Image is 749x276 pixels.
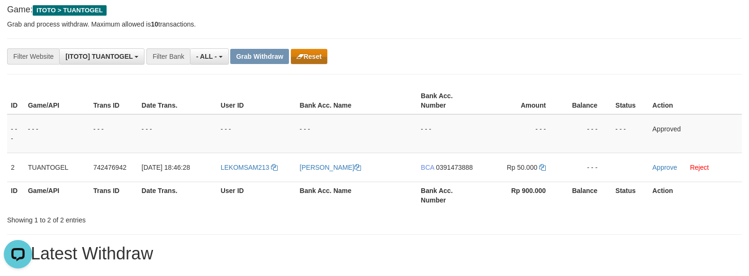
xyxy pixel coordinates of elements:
th: ID [7,87,24,114]
th: Action [649,87,742,114]
th: Date Trans. [138,182,217,209]
h4: Game: [7,5,742,15]
th: Bank Acc. Number [417,182,482,209]
td: - - - [612,114,649,153]
span: 742476942 [93,164,126,171]
th: Rp 900.000 [482,182,560,209]
th: Amount [482,87,560,114]
th: Date Trans. [138,87,217,114]
span: - ALL - [196,53,217,60]
a: [PERSON_NAME] [300,164,361,171]
a: Copy 50000 to clipboard [539,164,546,171]
td: - - - [417,114,482,153]
th: Game/API [24,182,90,209]
td: TUANTOGEL [24,153,90,182]
div: Filter Website [7,48,59,64]
span: [DATE] 18:46:28 [142,164,190,171]
th: Bank Acc. Name [296,182,417,209]
th: Action [649,182,742,209]
strong: 10 [151,20,158,28]
th: Status [612,87,649,114]
button: Reset [291,49,327,64]
th: Status [612,182,649,209]
button: [ITOTO] TUANTOGEL [59,48,144,64]
a: Approve [652,164,677,171]
th: Game/API [24,87,90,114]
td: - - - [24,114,90,153]
th: ID [7,182,24,209]
button: Grab Withdraw [230,49,289,64]
th: Bank Acc. Number [417,87,482,114]
a: Reject [690,164,709,171]
th: Balance [560,87,612,114]
span: Rp 50.000 [507,164,538,171]
th: Balance [560,182,612,209]
div: Showing 1 to 2 of 2 entries [7,212,305,225]
button: - ALL - [190,48,228,64]
span: Copy 0391473888 to clipboard [436,164,473,171]
td: Approved [649,114,742,153]
p: Grab and process withdraw. Maximum allowed is transactions. [7,19,742,29]
th: User ID [217,87,296,114]
span: ITOTO > TUANTOGEL [33,5,107,16]
span: [ITOTO] TUANTOGEL [65,53,133,60]
th: Trans ID [90,87,138,114]
a: LEKOMSAM213 [221,164,278,171]
div: Filter Bank [146,48,190,64]
td: - - - [138,114,217,153]
span: LEKOMSAM213 [221,164,270,171]
th: Trans ID [90,182,138,209]
button: Open LiveChat chat widget [4,4,32,32]
td: - - - [7,114,24,153]
span: BCA [421,164,434,171]
h1: 15 Latest Withdraw [7,244,742,263]
td: - - - [560,114,612,153]
td: - - - [482,114,560,153]
td: 2 [7,153,24,182]
th: User ID [217,182,296,209]
td: - - - [217,114,296,153]
td: - - - [560,153,612,182]
th: Bank Acc. Name [296,87,417,114]
td: - - - [296,114,417,153]
td: - - - [90,114,138,153]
